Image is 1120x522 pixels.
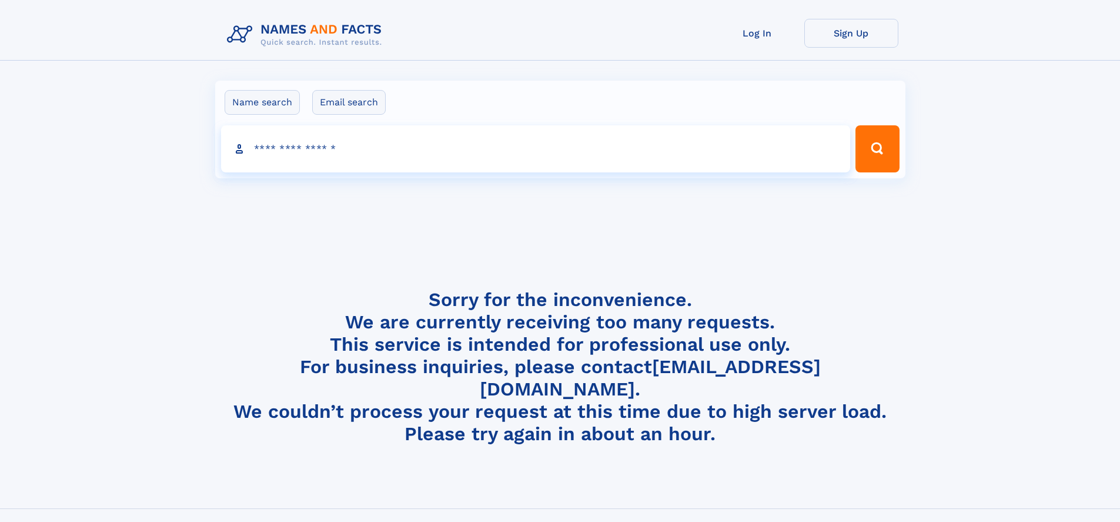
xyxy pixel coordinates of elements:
[221,125,851,172] input: search input
[225,90,300,115] label: Name search
[222,19,392,51] img: Logo Names and Facts
[312,90,386,115] label: Email search
[710,19,804,48] a: Log In
[222,288,898,445] h4: Sorry for the inconvenience. We are currently receiving too many requests. This service is intend...
[804,19,898,48] a: Sign Up
[855,125,899,172] button: Search Button
[480,355,821,400] a: [EMAIL_ADDRESS][DOMAIN_NAME]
